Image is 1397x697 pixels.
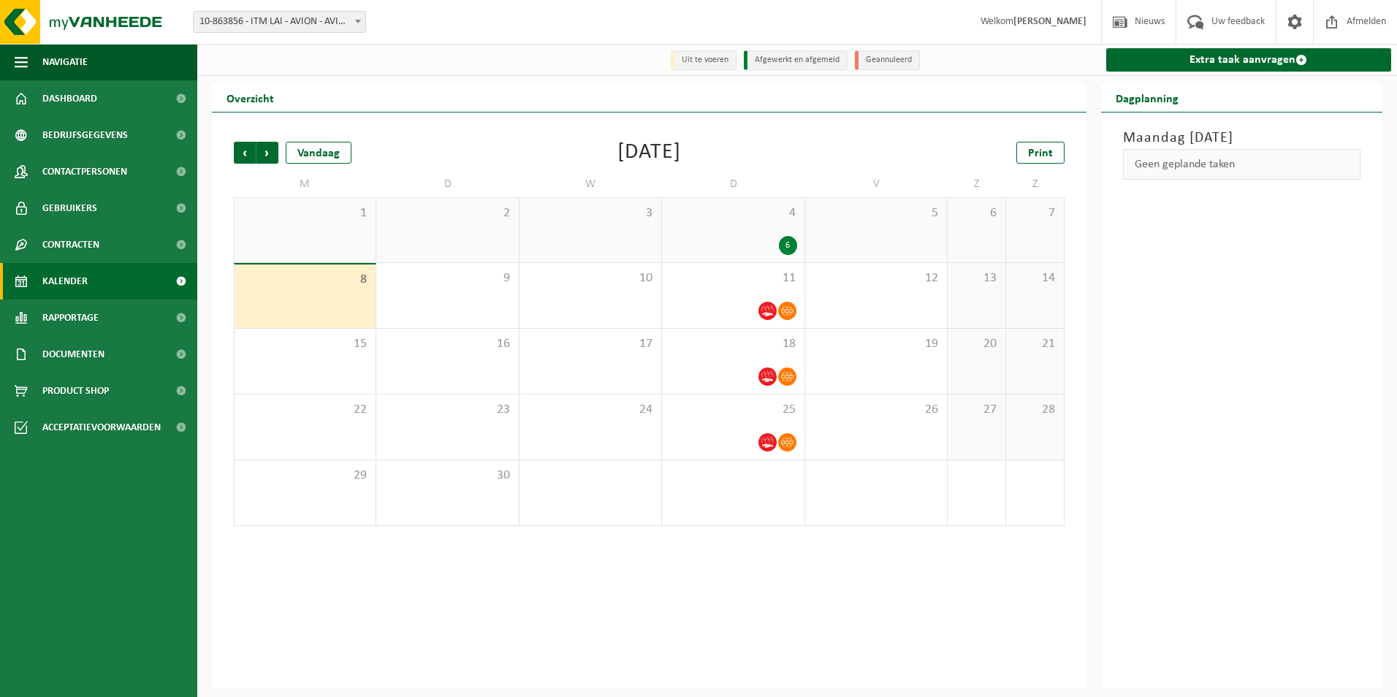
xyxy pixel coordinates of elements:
div: Vandaag [286,142,351,164]
span: 4 [669,205,796,221]
span: Gebruikers [42,190,97,226]
h2: Overzicht [212,83,289,112]
span: 11 [669,270,796,286]
span: 18 [669,336,796,352]
span: 3 [527,205,654,221]
div: 6 [779,236,797,255]
span: Rapportage [42,300,99,336]
span: 15 [242,336,368,352]
span: 12 [812,270,940,286]
span: 6 [955,205,998,221]
span: 10 [527,270,654,286]
span: 10-863856 - ITM LAI - AVION - AVION [194,12,365,32]
span: 28 [1013,402,1057,418]
span: 30 [384,468,511,484]
span: Navigatie [42,44,88,80]
span: Kalender [42,263,88,300]
span: 7 [1013,205,1057,221]
span: Documenten [42,336,104,373]
span: 23 [384,402,511,418]
span: 25 [669,402,796,418]
span: 27 [955,402,998,418]
span: 10-863856 - ITM LAI - AVION - AVION [193,11,366,33]
span: 17 [527,336,654,352]
div: [DATE] [617,142,681,164]
span: 13 [955,270,998,286]
span: 26 [812,402,940,418]
span: 9 [384,270,511,286]
span: 24 [527,402,654,418]
span: Product Shop [42,373,109,409]
span: Volgende [256,142,278,164]
li: Uit te voeren [671,50,736,70]
span: Contactpersonen [42,153,127,190]
span: Contracten [42,226,99,263]
td: V [805,171,948,197]
td: Z [948,171,1006,197]
span: 19 [812,336,940,352]
td: Z [1006,171,1065,197]
span: 22 [242,402,368,418]
a: Print [1016,142,1065,164]
span: Dashboard [42,80,97,117]
span: Bedrijfsgegevens [42,117,128,153]
span: Print [1028,148,1053,159]
td: M [234,171,376,197]
span: 29 [242,468,368,484]
a: Extra taak aanvragen [1106,48,1392,72]
h3: Maandag [DATE] [1123,127,1361,149]
span: 5 [812,205,940,221]
span: 16 [384,336,511,352]
div: Geen geplande taken [1123,149,1361,180]
span: Acceptatievoorwaarden [42,409,161,446]
span: 8 [242,272,368,288]
li: Afgewerkt en afgemeld [744,50,848,70]
span: 20 [955,336,998,352]
span: Vorige [234,142,256,164]
span: 1 [242,205,368,221]
li: Geannuleerd [855,50,920,70]
h2: Dagplanning [1101,83,1193,112]
span: 2 [384,205,511,221]
td: W [519,171,662,197]
strong: [PERSON_NAME] [1013,16,1086,27]
span: 21 [1013,336,1057,352]
td: D [662,171,804,197]
span: 14 [1013,270,1057,286]
td: D [376,171,519,197]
